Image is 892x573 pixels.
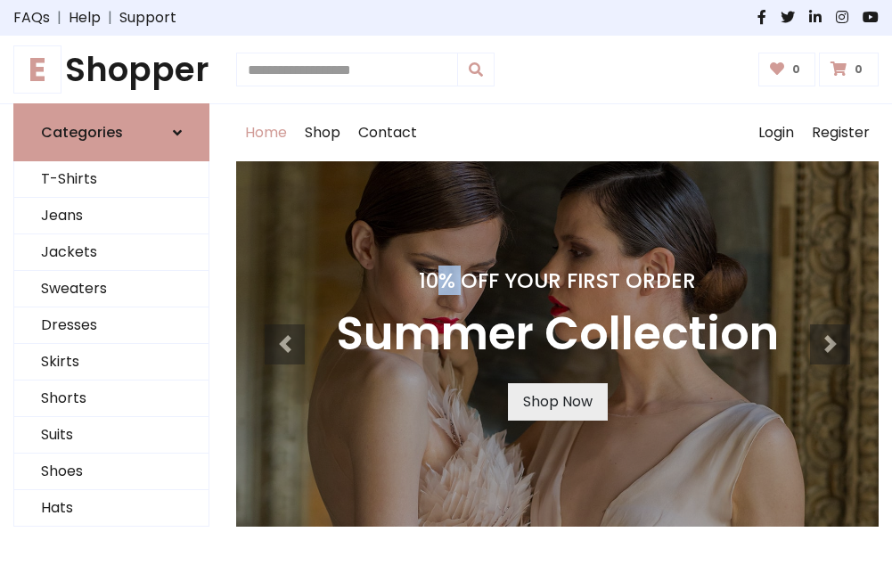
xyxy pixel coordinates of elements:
a: 0 [819,53,879,86]
a: Categories [13,103,209,161]
a: Help [69,7,101,29]
h4: 10% Off Your First Order [336,268,779,293]
h3: Summer Collection [336,307,779,362]
h6: Categories [41,124,123,141]
a: Register [803,104,879,161]
span: E [13,45,61,94]
a: Contact [349,104,426,161]
a: Jackets [14,234,209,271]
a: T-Shirts [14,161,209,198]
a: Home [236,104,296,161]
a: Support [119,7,176,29]
span: 0 [788,61,805,78]
a: Shop Now [508,383,608,421]
span: | [50,7,69,29]
a: Sweaters [14,271,209,307]
a: 0 [758,53,816,86]
a: Shoes [14,454,209,490]
a: EShopper [13,50,209,89]
span: | [101,7,119,29]
a: Jeans [14,198,209,234]
a: Hats [14,490,209,527]
span: 0 [850,61,867,78]
a: Skirts [14,344,209,381]
a: Suits [14,417,209,454]
a: FAQs [13,7,50,29]
h1: Shopper [13,50,209,89]
a: Dresses [14,307,209,344]
a: Shop [296,104,349,161]
a: Shorts [14,381,209,417]
a: Login [749,104,803,161]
